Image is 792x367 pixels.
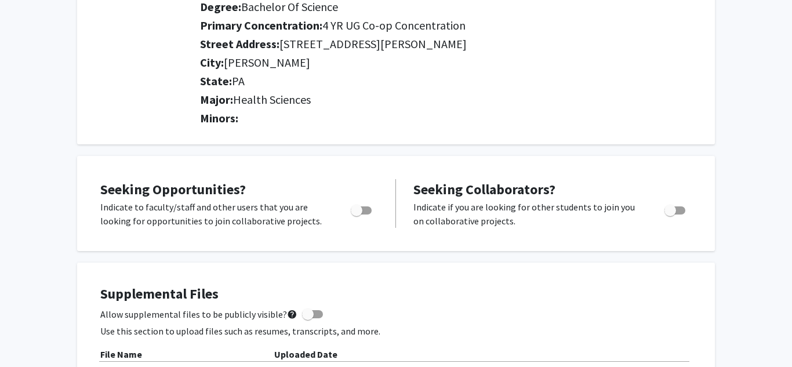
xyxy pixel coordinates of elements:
span: PA [232,74,245,88]
span: Allow supplemental files to be publicly visible? [100,307,297,321]
mat-icon: help [287,307,297,321]
span: Seeking Opportunities? [100,180,246,198]
h2: Minors: [200,111,695,125]
p: Use this section to upload files such as resumes, transcripts, and more. [100,324,692,338]
span: [STREET_ADDRESS][PERSON_NAME] [279,37,467,51]
h2: Primary Concentration: [200,19,695,32]
h4: Supplemental Files [100,286,692,303]
h2: State: [200,74,695,88]
h2: Major: [200,93,695,107]
p: Indicate to faculty/staff and other users that you are looking for opportunities to join collabor... [100,200,329,228]
iframe: Chat [9,315,49,358]
span: Seeking Collaborators? [413,180,555,198]
h2: City: [200,56,695,70]
span: 4 YR UG Co-op Concentration [322,18,466,32]
p: Indicate if you are looking for other students to join you on collaborative projects. [413,200,642,228]
span: Health Sciences [233,92,311,107]
div: Toggle [660,200,692,217]
b: Uploaded Date [274,348,337,360]
b: File Name [100,348,142,360]
h2: Street Address: [200,37,695,51]
div: Toggle [346,200,378,217]
span: [PERSON_NAME] [224,55,310,70]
